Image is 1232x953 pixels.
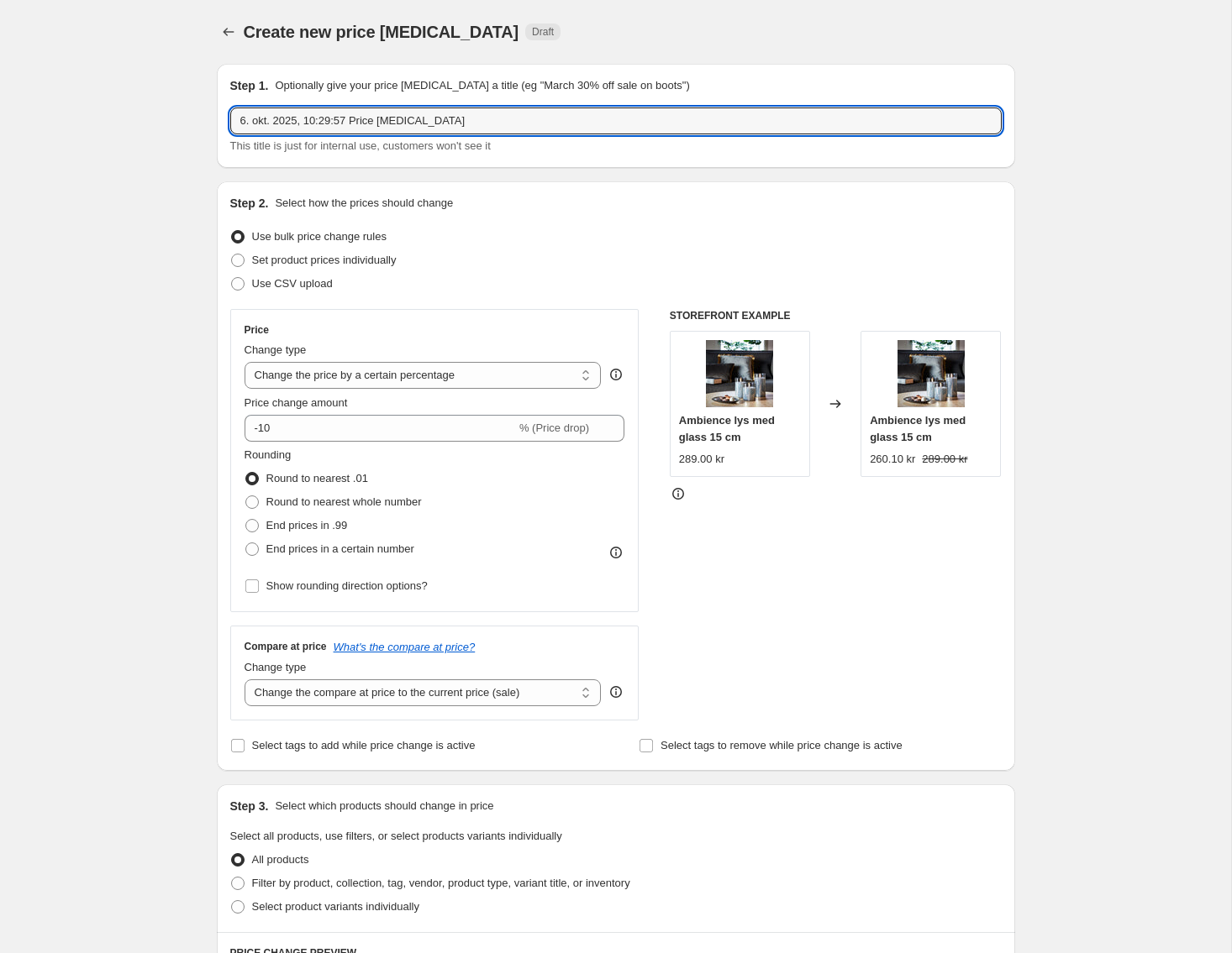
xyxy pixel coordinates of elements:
span: Round to nearest whole number [266,495,422,508]
span: Change type [245,661,307,673]
div: help [608,683,624,700]
p: Select how the prices should change [275,195,453,212]
span: Use bulk price change rules [252,230,387,243]
span: Price change amount [245,396,348,409]
span: Select product variants individually [252,900,419,913]
p: Optionally give your price [MEDICAL_DATA] a title (eg "March 30% off sale on boots") [275,77,689,94]
span: Round to nearest .01 [266,472,368,484]
h2: Step 3. [230,798,269,814]
img: 01perfect_home_februar2021_28830_28840_28850_a855a9f1-52f1-47fa-b9fd-fbdd142ee715_80x.jpg [706,340,773,407]
h2: Step 2. [230,195,269,212]
h6: STOREFRONT EXAMPLE [670,309,1002,322]
span: Set product prices individually [252,254,397,266]
div: 289.00 kr [679,451,724,468]
div: help [608,366,624,383]
span: All products [252,853,309,866]
span: Create new price [MEDICAL_DATA] [244,23,519,41]
span: Change type [245,343,307,356]
input: 30% off holiday sale [230,107,1002,134]
span: Ambience lys med glass 15 cm [870,414,966,443]
span: Select tags to add while price change is active [252,739,476,751]
span: Select all products, use filters, or select products variants individually [230,830,562,842]
h3: Compare at price [245,640,327,653]
span: % (Price drop) [519,422,589,434]
h2: Step 1. [230,77,269,94]
span: Draft [532,25,554,39]
button: What's the compare at price? [334,641,476,653]
span: End prices in .99 [266,519,348,531]
span: End prices in a certain number [266,542,414,555]
span: Show rounding direction options? [266,579,428,592]
span: Select tags to remove while price change is active [661,739,903,751]
span: Filter by product, collection, tag, vendor, product type, variant title, or inventory [252,877,630,889]
button: Price change jobs [217,20,240,44]
strike: 289.00 kr [922,451,967,468]
div: 260.10 kr [870,451,915,468]
p: Select which products should change in price [275,798,493,814]
span: Use CSV upload [252,277,333,290]
span: This title is just for internal use, customers won't see it [230,139,491,152]
img: 01perfect_home_februar2021_28830_28840_28850_a855a9f1-52f1-47fa-b9fd-fbdd142ee715_80x.jpg [898,340,965,407]
span: Ambience lys med glass 15 cm [679,414,775,443]
input: -15 [245,415,516,442]
span: Rounding [245,448,292,461]
h3: Price [245,323,269,337]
